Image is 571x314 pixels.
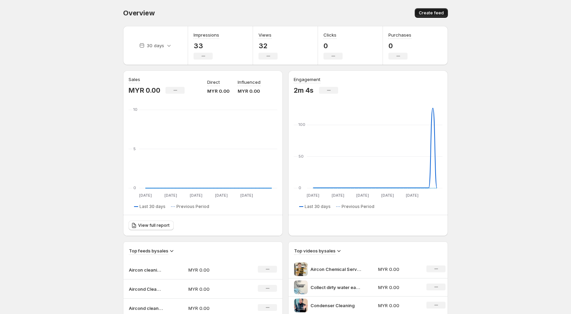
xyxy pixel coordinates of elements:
[129,221,174,230] a: View full report
[129,286,163,292] p: Aircond Cleaner
[138,223,170,228] span: View full report
[123,9,155,17] span: Overview
[129,305,163,312] p: Aircond cleaning bag
[310,302,362,309] p: Condenser Cleaning
[323,31,336,38] h3: Clicks
[298,154,304,159] text: 50
[381,193,394,198] text: [DATE]
[188,286,237,292] p: MYR 0.00
[133,185,136,190] text: 0
[238,88,261,94] p: MYR 0.00
[415,8,448,18] button: Create feed
[419,10,444,16] span: Create feed
[406,193,419,198] text: [DATE]
[133,107,137,112] text: 10
[140,204,165,209] span: Last 30 days
[294,86,314,94] p: 2m 4s
[294,262,308,276] img: Aircon Chemical Servicing Tutorial
[188,305,237,312] p: MYR 0.00
[342,204,374,209] span: Previous Period
[139,193,152,198] text: [DATE]
[147,42,164,49] p: 30 days
[307,193,319,198] text: [DATE]
[378,266,419,273] p: MYR 0.00
[298,122,305,127] text: 100
[240,193,253,198] text: [DATE]
[388,31,411,38] h3: Purchases
[294,76,320,83] h3: Engagement
[323,42,343,50] p: 0
[378,302,419,309] p: MYR 0.00
[190,193,202,198] text: [DATE]
[298,185,301,190] text: 0
[388,42,411,50] p: 0
[176,204,209,209] span: Previous Period
[310,284,362,291] p: Collect dirty water easily
[129,86,160,94] p: MYR 0.00
[294,280,308,294] img: Collect dirty water easily
[332,193,344,198] text: [DATE]
[188,266,237,273] p: MYR 0.00
[133,146,136,151] text: 5
[215,193,228,198] text: [DATE]
[378,284,419,291] p: MYR 0.00
[238,79,261,86] p: Influenced
[164,193,177,198] text: [DATE]
[258,31,271,38] h3: Views
[258,42,278,50] p: 32
[207,88,229,94] p: MYR 0.00
[305,204,331,209] span: Last 30 days
[356,193,369,198] text: [DATE]
[294,299,308,312] img: Condenser Cleaning
[129,266,163,273] p: Aircon cleaning kit set
[194,31,219,38] h3: Impressions
[129,76,140,83] h3: Sales
[129,247,168,254] h3: Top feeds by sales
[310,266,362,273] p: Aircon Chemical Servicing Tutorial
[207,79,220,86] p: Direct
[194,42,219,50] p: 33
[294,247,335,254] h3: Top videos by sales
